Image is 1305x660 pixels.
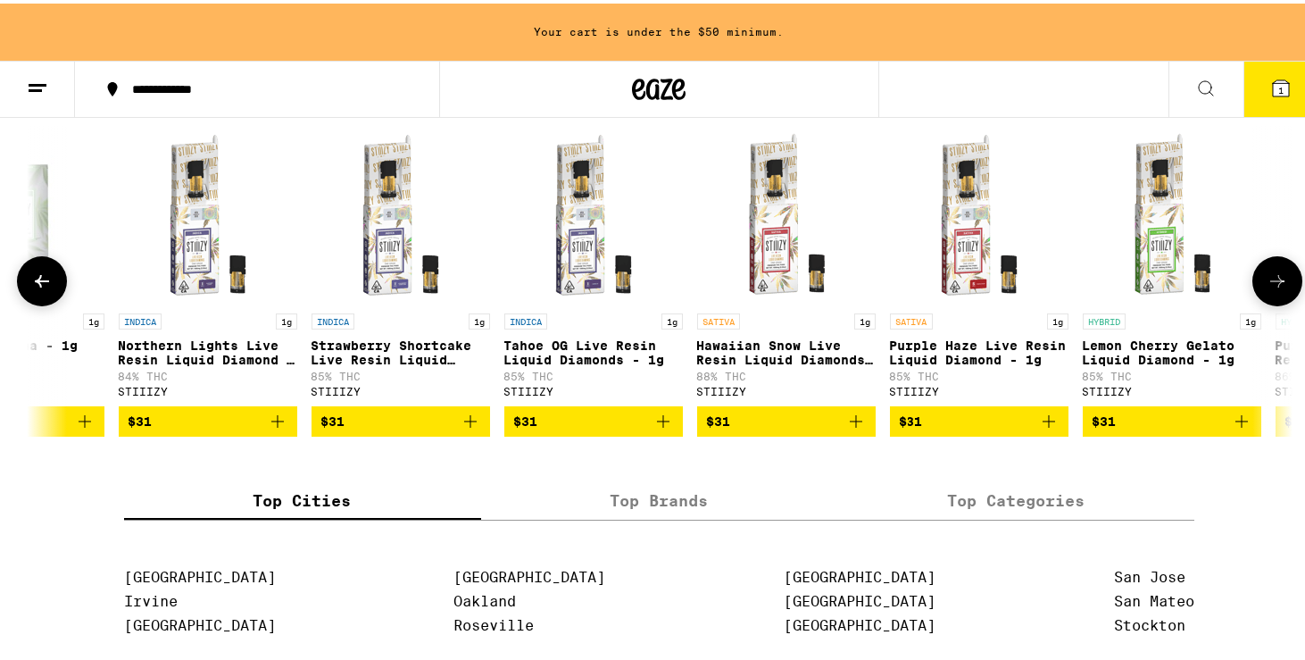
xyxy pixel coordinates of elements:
[1092,411,1116,425] span: $31
[513,411,537,425] span: $31
[119,403,297,433] button: Add to bag
[454,565,606,582] a: [GEOGRAPHIC_DATA]
[454,614,535,631] a: Roseville
[1083,335,1261,363] p: Lemon Cherry Gelato Liquid Diamond - 1g
[312,122,490,403] a: Open page for Strawberry Shortcake Live Resin Liquid Diamonds - 1g from STIIIZY
[784,614,935,631] a: [GEOGRAPHIC_DATA]
[312,403,490,433] button: Add to bag
[504,122,683,403] a: Open page for Tahoe OG Live Resin Liquid Diamonds - 1g from STIIIZY
[504,335,683,363] p: Tahoe OG Live Resin Liquid Diamonds - 1g
[124,478,481,516] label: Top Cities
[697,367,876,379] p: 88% THC
[1083,382,1261,394] div: STIIIZY
[697,122,876,301] img: STIIIZY - Hawaiian Snow Live Resin Liquid Diamonds - 1g
[504,382,683,394] div: STIIIZY
[697,310,740,326] p: SATIVA
[1083,122,1261,403] a: Open page for Lemon Cherry Gelato Liquid Diamond - 1g from STIIIZY
[697,382,876,394] div: STIIIZY
[504,122,683,301] img: STIIIZY - Tahoe OG Live Resin Liquid Diamonds - 1g
[890,310,933,326] p: SATIVA
[1083,122,1261,301] img: STIIIZY - Lemon Cherry Gelato Liquid Diamond - 1g
[899,411,923,425] span: $31
[1114,589,1194,606] a: San Mateo
[276,310,297,326] p: 1g
[312,335,490,363] p: Strawberry Shortcake Live Resin Liquid Diamonds - 1g
[1278,81,1284,92] span: 1
[320,411,345,425] span: $31
[119,367,297,379] p: 84% THC
[83,310,104,326] p: 1g
[124,478,1195,517] div: tabs
[890,403,1068,433] button: Add to bag
[854,310,876,326] p: 1g
[706,411,730,425] span: $31
[119,122,297,403] a: Open page for Northern Lights Live Resin Liquid Diamond - 1g from STIIIZY
[890,122,1068,301] img: STIIIZY - Purple Haze Live Resin Liquid Diamond - 1g
[119,310,162,326] p: INDICA
[1047,310,1068,326] p: 1g
[11,13,129,27] span: Hi. Need any help?
[124,565,276,582] a: [GEOGRAPHIC_DATA]
[469,310,490,326] p: 1g
[124,589,178,606] a: Irvine
[481,478,838,516] label: Top Brands
[1240,310,1261,326] p: 1g
[1083,310,1126,326] p: HYBRID
[1114,614,1185,631] a: Stockton
[504,310,547,326] p: INDICA
[312,367,490,379] p: 85% THC
[504,367,683,379] p: 85% THC
[890,335,1068,363] p: Purple Haze Live Resin Liquid Diamond - 1g
[890,382,1068,394] div: STIIIZY
[661,310,683,326] p: 1g
[784,589,935,606] a: [GEOGRAPHIC_DATA]
[697,122,876,403] a: Open page for Hawaiian Snow Live Resin Liquid Diamonds - 1g from STIIIZY
[1083,403,1261,433] button: Add to bag
[119,382,297,394] div: STIIIZY
[312,382,490,394] div: STIIIZY
[1114,565,1185,582] a: San Jose
[124,614,276,631] a: [GEOGRAPHIC_DATA]
[504,403,683,433] button: Add to bag
[697,335,876,363] p: Hawaiian Snow Live Resin Liquid Diamonds - 1g
[890,122,1068,403] a: Open page for Purple Haze Live Resin Liquid Diamond - 1g from STIIIZY
[312,310,354,326] p: INDICA
[312,122,490,301] img: STIIIZY - Strawberry Shortcake Live Resin Liquid Diamonds - 1g
[890,367,1068,379] p: 85% THC
[837,478,1194,516] label: Top Categories
[119,335,297,363] p: Northern Lights Live Resin Liquid Diamond - 1g
[1083,367,1261,379] p: 85% THC
[784,565,935,582] a: [GEOGRAPHIC_DATA]
[128,411,152,425] span: $31
[697,403,876,433] button: Add to bag
[454,589,517,606] a: Oakland
[1,1,975,129] button: Redirect to URL
[119,122,297,301] img: STIIIZY - Northern Lights Live Resin Liquid Diamond - 1g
